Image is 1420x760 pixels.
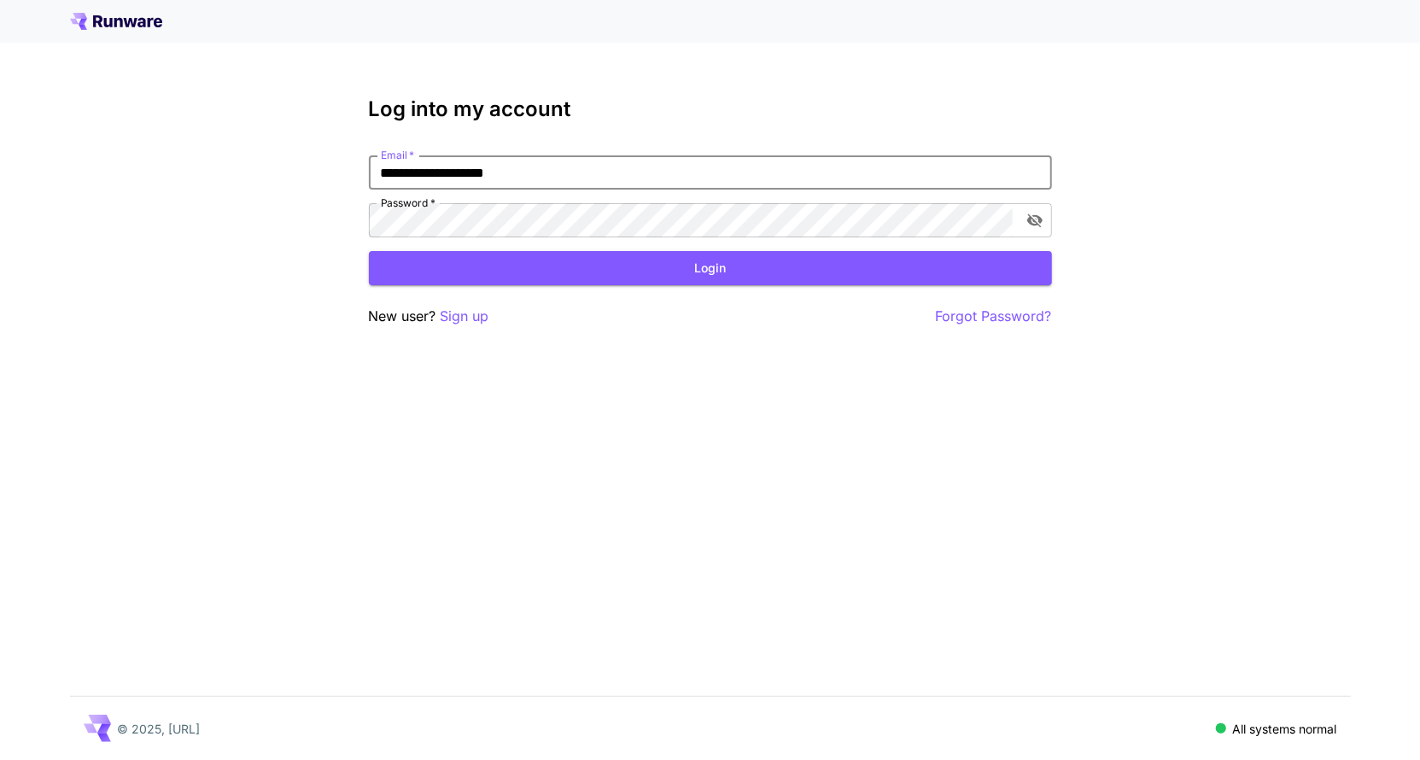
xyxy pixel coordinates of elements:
p: New user? [369,306,489,327]
h3: Log into my account [369,97,1052,121]
p: All systems normal [1233,720,1337,738]
label: Password [381,196,435,210]
button: Sign up [441,306,489,327]
p: © 2025, [URL] [118,720,201,738]
button: Login [369,251,1052,286]
button: Forgot Password? [936,306,1052,327]
button: toggle password visibility [1020,205,1050,236]
label: Email [381,148,414,162]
